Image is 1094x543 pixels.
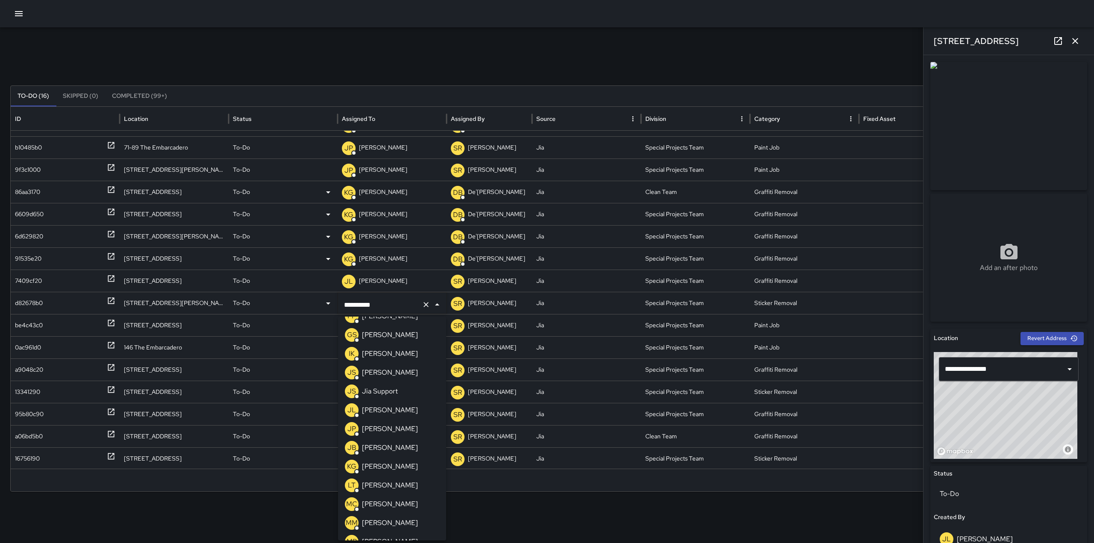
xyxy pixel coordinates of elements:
[641,203,750,225] div: Special Projects Team
[359,270,407,292] p: [PERSON_NAME]
[453,432,462,442] p: SR
[453,321,462,331] p: SR
[453,188,463,198] p: DB
[641,381,750,403] div: Special Projects Team
[468,226,525,247] p: De'[PERSON_NAME]
[362,367,418,378] p: [PERSON_NAME]
[120,158,229,181] div: 177 Steuart Street
[468,181,525,203] p: De'[PERSON_NAME]
[233,292,250,314] p: To-Do
[532,447,641,470] div: Jia
[233,159,250,181] p: To-Do
[15,226,43,247] div: 6d629820
[359,226,407,247] p: [PERSON_NAME]
[641,314,750,336] div: Special Projects Team
[233,226,250,247] p: To-Do
[233,203,250,225] p: To-Do
[362,386,398,396] p: Jia Support
[750,425,859,447] div: Graffiti Removal
[362,330,418,340] p: [PERSON_NAME]
[346,518,358,528] p: MM
[344,276,353,287] p: JL
[347,461,356,472] p: KG
[15,181,40,203] div: 86aa3170
[120,358,229,381] div: 2 Mission Street
[645,115,666,123] div: Division
[532,314,641,336] div: Jia
[359,137,407,158] p: [PERSON_NAME]
[532,203,641,225] div: Jia
[233,181,250,203] p: To-Do
[346,499,357,509] p: MC
[750,270,859,292] div: Graffiti Removal
[15,270,42,292] div: 7409cf20
[468,381,516,403] p: [PERSON_NAME]
[120,447,229,470] div: 22 Battery Street
[641,181,750,203] div: Clean Team
[750,403,859,425] div: Graffiti Removal
[15,359,43,381] div: a9048c20
[347,443,356,453] p: JB
[453,165,462,176] p: SR
[120,336,229,358] div: 146 The Embarcadero
[233,314,250,336] p: To-Do
[641,225,750,247] div: Special Projects Team
[359,203,407,225] p: [PERSON_NAME]
[362,518,418,528] p: [PERSON_NAME]
[15,337,41,358] div: 0ac961d0
[15,426,43,447] div: a06bd5b0
[453,365,462,376] p: SR
[641,292,750,314] div: Special Projects Team
[468,426,516,447] p: [PERSON_NAME]
[120,425,229,447] div: 124 Market Street
[105,86,174,106] button: Completed (99+)
[532,136,641,158] div: Jia
[641,270,750,292] div: Special Projects Team
[233,248,250,270] p: To-Do
[347,386,356,396] p: JS
[233,270,250,292] p: To-Do
[468,337,516,358] p: [PERSON_NAME]
[347,330,357,340] p: GS
[15,137,42,158] div: b10485b0
[750,136,859,158] div: Paint Job
[344,188,353,198] p: KG
[348,480,356,490] p: LT
[750,181,859,203] div: Graffiti Removal
[641,336,750,358] div: Special Projects Team
[342,115,375,123] div: Assigned To
[349,349,355,359] p: IK
[453,254,463,264] p: DB
[359,159,407,181] p: [PERSON_NAME]
[233,115,252,123] div: Status
[15,159,41,181] div: 9f3c1000
[468,137,516,158] p: [PERSON_NAME]
[468,203,525,225] p: De'[PERSON_NAME]
[453,276,462,287] p: SR
[344,232,353,242] p: KG
[15,381,40,403] div: 13341290
[641,158,750,181] div: Special Projects Team
[641,136,750,158] div: Special Projects Team
[736,113,748,125] button: Division column menu
[359,181,407,203] p: [PERSON_NAME]
[468,359,516,381] p: [PERSON_NAME]
[468,403,516,425] p: [PERSON_NAME]
[359,314,407,336] p: [PERSON_NAME]
[233,337,250,358] p: To-Do
[362,461,418,472] p: [PERSON_NAME]
[453,232,463,242] p: DB
[468,314,516,336] p: [PERSON_NAME]
[641,247,750,270] div: Special Projects Team
[532,158,641,181] div: Jia
[532,425,641,447] div: Jia
[420,299,432,311] button: Clear
[120,314,229,336] div: 727 Sansome Street
[451,115,485,123] div: Assigned By
[532,358,641,381] div: Jia
[453,410,462,420] p: SR
[120,247,229,270] div: 345 Sansome Street
[750,358,859,381] div: Graffiti Removal
[233,403,250,425] p: To-Do
[233,137,250,158] p: To-Do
